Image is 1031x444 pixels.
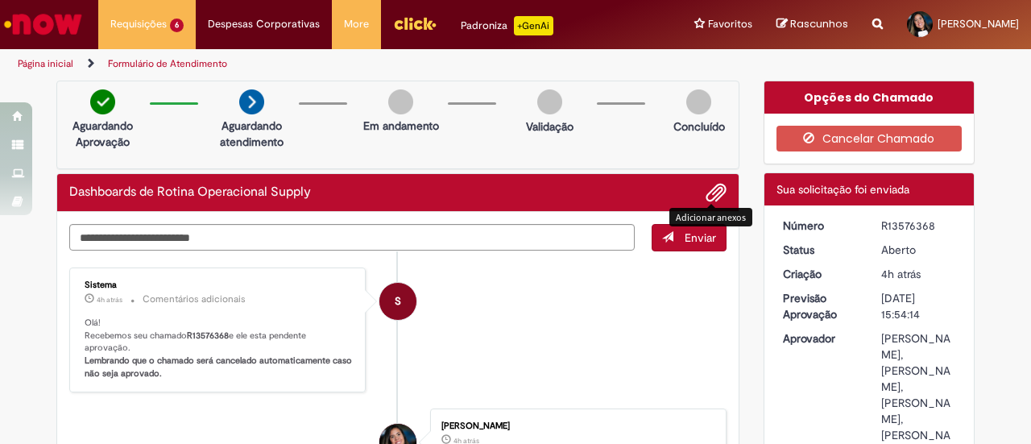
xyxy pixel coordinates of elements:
[69,224,635,251] textarea: Digite sua mensagem aqui...
[110,16,167,32] span: Requisições
[537,89,562,114] img: img-circle-grey.png
[239,89,264,114] img: arrow-next.png
[881,266,956,282] div: 29/09/2025 11:54:14
[771,242,870,258] dt: Status
[90,89,115,114] img: check-circle-green.png
[85,355,354,380] b: Lembrando que o chamado será cancelado automaticamente caso não seja aprovado.
[461,16,553,35] div: Padroniza
[790,16,848,31] span: Rascunhos
[881,218,956,234] div: R13576368
[187,330,229,342] b: R13576368
[441,421,710,431] div: [PERSON_NAME]
[685,230,716,245] span: Enviar
[208,16,320,32] span: Despesas Corporativas
[938,17,1019,31] span: [PERSON_NAME]
[213,118,291,150] p: Aguardando atendimento
[170,19,184,32] span: 6
[881,267,921,281] span: 4h atrás
[776,182,909,197] span: Sua solicitação foi enviada
[669,208,752,226] div: Adicionar anexos
[881,242,956,258] div: Aberto
[652,224,727,251] button: Enviar
[526,118,573,135] p: Validação
[706,182,727,203] button: Adicionar anexos
[771,218,870,234] dt: Número
[395,282,401,321] span: S
[881,267,921,281] time: 29/09/2025 11:54:14
[69,185,311,200] h2: Dashboards de Rotina Operacional Supply Histórico de tíquete
[64,118,142,150] p: Aguardando Aprovação
[379,283,416,320] div: System
[85,317,353,380] p: Olá! Recebemos seu chamado e ele esta pendente aprovação.
[393,11,437,35] img: click_logo_yellow_360x200.png
[771,266,870,282] dt: Criação
[771,330,870,346] dt: Aprovador
[771,290,870,322] dt: Previsão Aprovação
[2,8,85,40] img: ServiceNow
[97,295,122,305] time: 29/09/2025 11:54:28
[18,57,73,70] a: Página inicial
[686,89,711,114] img: img-circle-grey.png
[363,118,439,134] p: Em andamento
[673,118,725,135] p: Concluído
[388,89,413,114] img: img-circle-grey.png
[881,290,956,322] div: [DATE] 15:54:14
[514,16,553,35] p: +GenAi
[776,126,963,151] button: Cancelar Chamado
[97,295,122,305] span: 4h atrás
[764,81,975,114] div: Opções do Chamado
[708,16,752,32] span: Favoritos
[108,57,227,70] a: Formulário de Atendimento
[85,280,353,290] div: Sistema
[776,17,848,32] a: Rascunhos
[143,293,246,306] small: Comentários adicionais
[12,49,675,79] ul: Trilhas de página
[344,16,369,32] span: More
